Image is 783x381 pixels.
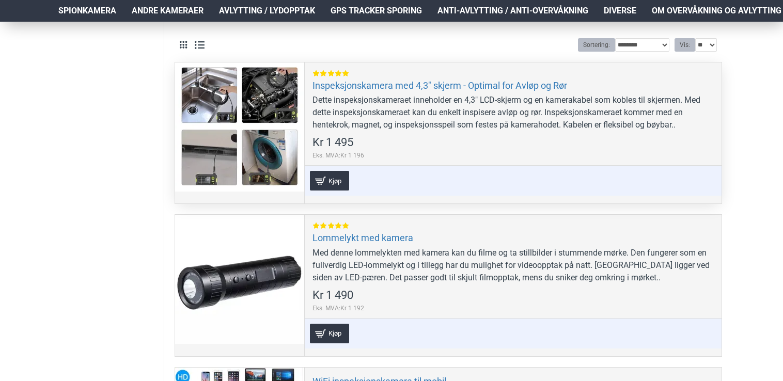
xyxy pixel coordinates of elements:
[578,38,615,52] label: Sortering:
[312,247,714,284] div: Med denne lommelykten med kamera kan du filme og ta stillbilder i stummende mørke. Den fungerer s...
[326,178,344,184] span: Kjøp
[219,5,315,17] span: Avlytting / Lydopptak
[312,94,714,131] div: Dette inspeksjonskameraet inneholder en 4,3" LCD-skjerm og en kamerakabel som kobles til skjermen...
[652,5,781,17] span: Om overvåkning og avlytting
[312,304,364,313] span: Eks. MVA:Kr 1 192
[675,38,695,52] label: Vis:
[312,80,567,91] a: Inspeksjonskamera med 4,3" skjerm - Optimal for Avløp og Rør
[604,5,636,17] span: Diverse
[331,5,422,17] span: GPS Tracker Sporing
[175,62,304,192] a: Inspeksjonskamera med 4,3" skjerm - Optimal for Avløp og Rør Inspeksjonskamera med 4,3" skjerm - ...
[312,151,364,160] span: Eks. MVA:Kr 1 196
[312,137,353,148] span: Kr 1 495
[132,5,203,17] span: Andre kameraer
[312,290,353,301] span: Kr 1 490
[175,215,304,344] a: Lommelykt med kamera Lommelykt med kamera
[312,232,413,244] a: Lommelykt med kamera
[437,5,588,17] span: Anti-avlytting / Anti-overvåkning
[326,330,344,337] span: Kjøp
[58,5,116,17] span: Spionkamera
